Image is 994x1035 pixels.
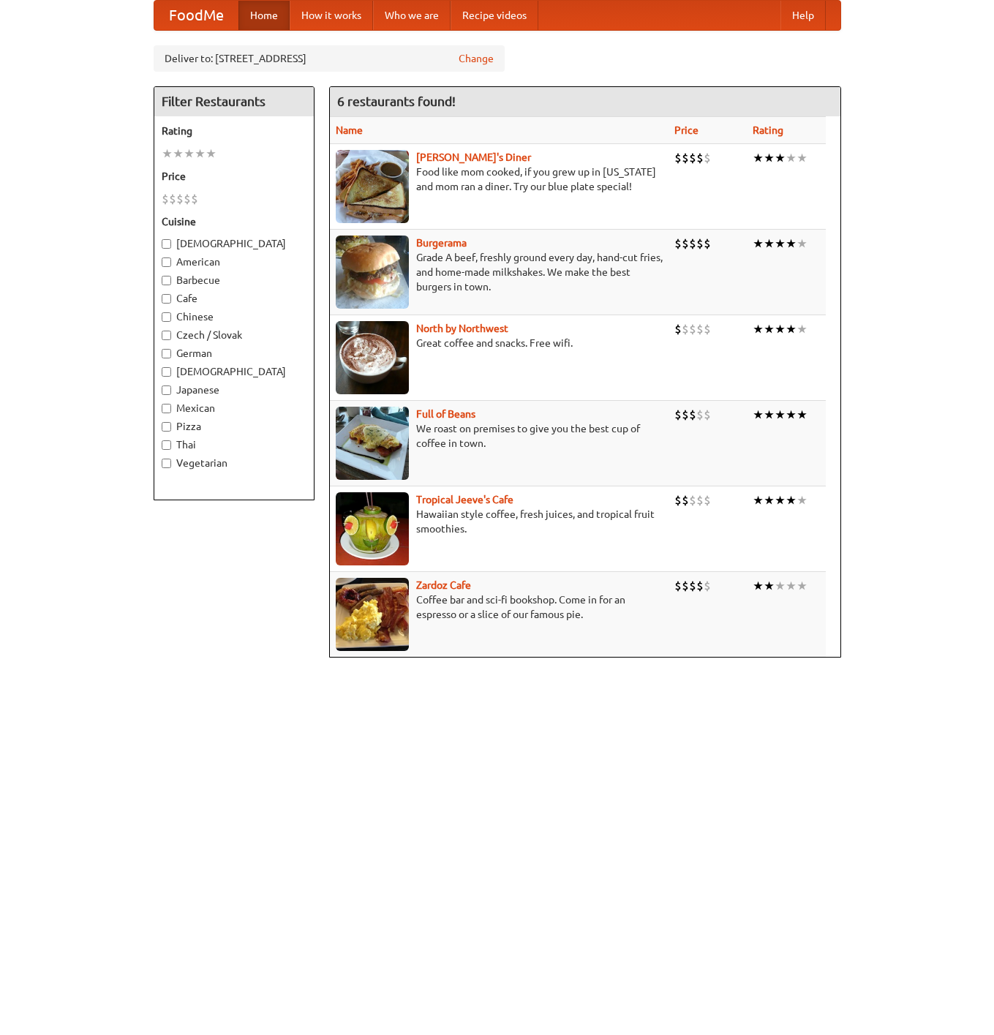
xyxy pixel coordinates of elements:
[797,578,807,594] li: ★
[775,578,786,594] li: ★
[162,255,306,269] label: American
[162,385,171,395] input: Japanese
[162,404,171,413] input: Mexican
[173,146,184,162] li: ★
[336,165,663,194] p: Food like mom cooked, if you grew up in [US_STATE] and mom ran a diner. Try our blue plate special!
[416,579,471,591] a: Zardoz Cafe
[764,321,775,337] li: ★
[674,124,699,136] a: Price
[674,407,682,423] li: $
[336,236,409,309] img: burgerama.jpg
[162,124,306,138] h5: Rating
[753,578,764,594] li: ★
[336,592,663,622] p: Coffee bar and sci-fi bookshop. Come in for an espresso or a slice of our famous pie.
[416,323,508,334] a: North by Northwest
[786,492,797,508] li: ★
[775,321,786,337] li: ★
[162,364,306,379] label: [DEMOGRAPHIC_DATA]
[373,1,451,30] a: Who we are
[674,492,682,508] li: $
[775,236,786,252] li: ★
[416,237,467,249] a: Burgerama
[797,236,807,252] li: ★
[753,407,764,423] li: ★
[336,150,409,223] img: sallys.jpg
[780,1,826,30] a: Help
[786,321,797,337] li: ★
[704,407,711,423] li: $
[191,191,198,207] li: $
[682,236,689,252] li: $
[764,150,775,166] li: ★
[764,492,775,508] li: ★
[797,321,807,337] li: ★
[674,578,682,594] li: $
[696,236,704,252] li: $
[689,321,696,337] li: $
[336,421,663,451] p: We roast on premises to give you the best cup of coffee in town.
[336,321,409,394] img: north.jpg
[336,492,409,565] img: jeeves.jpg
[154,87,314,116] h4: Filter Restaurants
[775,150,786,166] li: ★
[696,321,704,337] li: $
[162,456,306,470] label: Vegetarian
[674,321,682,337] li: $
[704,578,711,594] li: $
[416,151,531,163] a: [PERSON_NAME]'s Diner
[176,191,184,207] li: $
[689,236,696,252] li: $
[336,124,363,136] a: Name
[154,1,238,30] a: FoodMe
[162,239,171,249] input: [DEMOGRAPHIC_DATA]
[696,407,704,423] li: $
[336,250,663,294] p: Grade A beef, freshly ground every day, hand-cut fries, and home-made milkshakes. We make the bes...
[416,494,513,505] a: Tropical Jeeve's Cafe
[416,408,475,420] a: Full of Beans
[290,1,373,30] a: How it works
[689,578,696,594] li: $
[162,383,306,397] label: Japanese
[162,331,171,340] input: Czech / Slovak
[162,214,306,229] h5: Cuisine
[162,236,306,251] label: [DEMOGRAPHIC_DATA]
[764,407,775,423] li: ★
[786,407,797,423] li: ★
[162,294,171,304] input: Cafe
[162,419,306,434] label: Pizza
[689,492,696,508] li: $
[336,578,409,651] img: zardoz.jpg
[162,257,171,267] input: American
[764,236,775,252] li: ★
[336,507,663,536] p: Hawaiian style coffee, fresh juices, and tropical fruit smoothies.
[162,276,171,285] input: Barbecue
[689,407,696,423] li: $
[162,312,171,322] input: Chinese
[797,407,807,423] li: ★
[162,440,171,450] input: Thai
[451,1,538,30] a: Recipe videos
[753,236,764,252] li: ★
[162,367,171,377] input: [DEMOGRAPHIC_DATA]
[753,321,764,337] li: ★
[162,437,306,452] label: Thai
[336,336,663,350] p: Great coffee and snacks. Free wifi.
[162,273,306,287] label: Barbecue
[162,146,173,162] li: ★
[753,124,783,136] a: Rating
[674,150,682,166] li: $
[162,401,306,415] label: Mexican
[797,492,807,508] li: ★
[696,492,704,508] li: $
[195,146,206,162] li: ★
[336,407,409,480] img: beans.jpg
[682,321,689,337] li: $
[797,150,807,166] li: ★
[786,578,797,594] li: ★
[704,492,711,508] li: $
